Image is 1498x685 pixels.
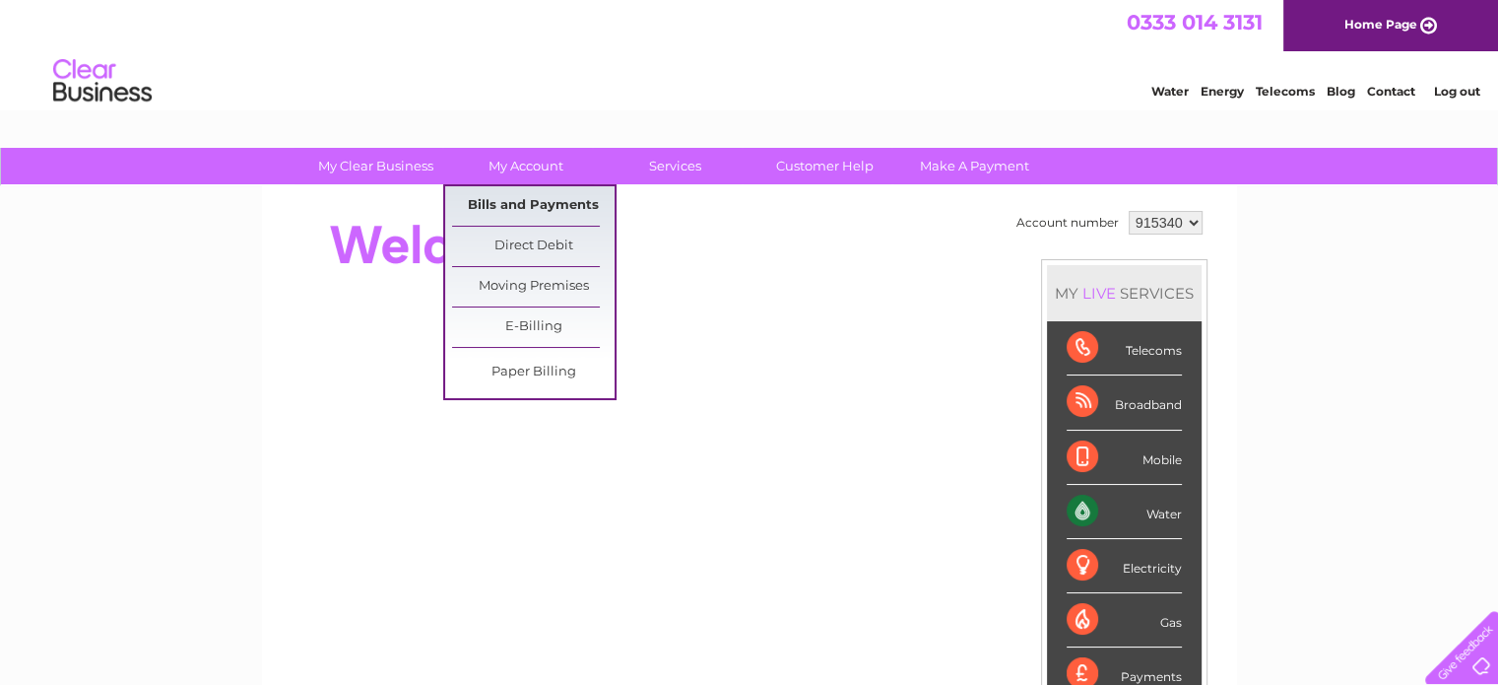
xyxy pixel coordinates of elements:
div: LIVE [1078,284,1120,303]
div: Broadband [1067,376,1182,430]
a: Water [1151,84,1189,99]
div: Gas [1067,593,1182,648]
a: 0333 014 3131 [1127,10,1263,34]
td: Account number [1011,206,1124,240]
a: Energy [1201,84,1244,99]
div: Clear Business is a trading name of Verastar Limited (registered in [GEOGRAPHIC_DATA] No. 3667643... [285,11,1215,96]
div: MY SERVICES [1047,265,1202,321]
div: Mobile [1067,431,1182,485]
a: Direct Debit [452,227,615,266]
div: Telecoms [1067,321,1182,376]
a: Contact [1367,84,1415,99]
a: Bills and Payments [452,186,615,226]
a: Telecoms [1256,84,1315,99]
div: Electricity [1067,539,1182,593]
div: Water [1067,485,1182,539]
a: My Account [444,148,607,184]
a: E-Billing [452,308,615,347]
a: Paper Billing [452,353,615,392]
img: logo.png [52,51,153,111]
a: Services [594,148,756,184]
a: Blog [1327,84,1355,99]
a: Log out [1433,84,1479,99]
a: Make A Payment [893,148,1056,184]
a: My Clear Business [294,148,457,184]
a: Moving Premises [452,267,615,307]
a: Customer Help [744,148,906,184]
